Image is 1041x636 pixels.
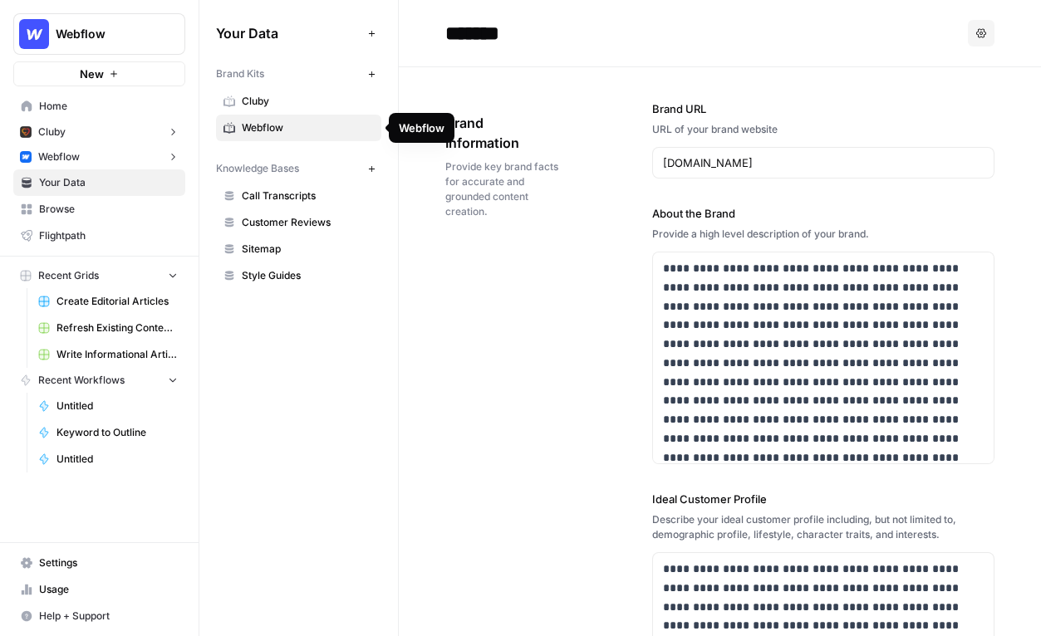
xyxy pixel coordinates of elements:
[13,120,185,144] button: Cluby
[13,196,185,223] a: Browse
[242,94,374,109] span: Cluby
[13,169,185,196] a: Your Data
[31,288,185,315] a: Create Editorial Articles
[445,159,559,219] span: Provide key brand facts for accurate and grounded content creation.
[216,236,381,262] a: Sitemap
[13,223,185,249] a: Flightpath
[216,115,381,141] a: Webflow
[13,550,185,576] a: Settings
[39,609,178,624] span: Help + Support
[38,149,80,164] span: Webflow
[242,242,374,257] span: Sitemap
[242,120,374,135] span: Webflow
[39,582,178,597] span: Usage
[38,373,125,388] span: Recent Workflows
[652,227,994,242] div: Provide a high level description of your brand.
[216,262,381,289] a: Style Guides
[13,144,185,169] button: Webflow
[56,26,156,42] span: Webflow
[39,555,178,570] span: Settings
[56,399,178,413] span: Untitled
[19,19,49,49] img: Webflow Logo
[216,209,381,236] a: Customer Reviews
[13,368,185,393] button: Recent Workflows
[13,13,185,55] button: Workspace: Webflow
[652,205,994,222] label: About the Brand
[38,125,66,139] span: Cluby
[216,23,361,43] span: Your Data
[663,154,984,171] input: www.sundaysoccer.com
[13,603,185,629] button: Help + Support
[39,99,178,114] span: Home
[31,315,185,341] a: Refresh Existing Content (5)
[31,341,185,368] a: Write Informational Article
[652,100,994,117] label: Brand URL
[56,425,178,440] span: Keyword to Outline
[652,491,994,507] label: Ideal Customer Profile
[39,175,178,190] span: Your Data
[242,188,374,203] span: Call Transcripts
[20,151,32,163] img: a1pu3e9a4sjoov2n4mw66knzy8l8
[242,215,374,230] span: Customer Reviews
[652,512,994,542] div: Describe your ideal customer profile including, but not limited to, demographic profile, lifestyl...
[20,126,32,138] img: x9pvq66k5d6af0jwfjov4in6h5zj
[445,113,559,153] span: Brand Information
[13,61,185,86] button: New
[13,576,185,603] a: Usage
[56,294,178,309] span: Create Editorial Articles
[216,161,299,176] span: Knowledge Bases
[216,88,381,115] a: Cluby
[80,66,104,82] span: New
[38,268,99,283] span: Recent Grids
[652,122,994,137] div: URL of your brand website
[39,228,178,243] span: Flightpath
[216,66,264,81] span: Brand Kits
[242,268,374,283] span: Style Guides
[13,263,185,288] button: Recent Grids
[56,320,178,335] span: Refresh Existing Content (5)
[31,393,185,419] a: Untitled
[216,183,381,209] a: Call Transcripts
[31,419,185,446] a: Keyword to Outline
[13,93,185,120] a: Home
[56,347,178,362] span: Write Informational Article
[399,120,444,136] div: Webflow
[31,446,185,472] a: Untitled
[56,452,178,467] span: Untitled
[39,202,178,217] span: Browse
